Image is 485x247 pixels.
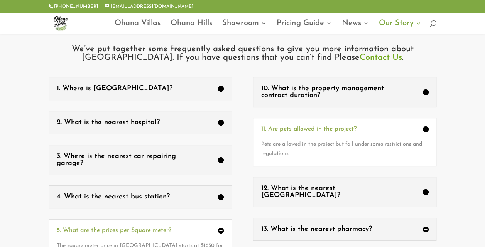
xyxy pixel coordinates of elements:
[57,193,224,200] h5: 4. What is the nearest bus station?
[261,85,428,99] h5: 10. What is the property management contract duration?
[261,141,422,156] span: Pets are allowed in the project but fall under some restrictions and regulations.
[261,126,428,132] h5: 11. Are pets allowed in the project?
[222,20,267,34] a: Showroom
[72,45,414,62] span: We’ve put together some frequently asked questions to give you more information about [GEOGRAPHIC...
[105,4,193,9] a: [EMAIL_ADDRESS][DOMAIN_NAME]
[261,185,428,199] h5: 12. What is the nearest [GEOGRAPHIC_DATA]?
[57,119,224,126] h5: 2. What is the nearest hospital?
[57,227,224,234] h5: 5. What are the prices per Square meter?
[54,4,98,9] a: [PHONE_NUMBER]
[379,20,421,34] a: Our Story
[277,20,331,34] a: Pricing Guide
[57,153,224,167] h5: 3. Where is the nearest car repairing garage?
[360,53,402,62] a: Contact Us
[261,226,428,233] h5: 13. What is the nearest pharmacy?
[171,20,212,34] a: Ohana Hills
[115,20,161,34] a: Ohana Villas
[341,20,368,34] a: News
[50,13,71,34] img: ohana-hills
[57,85,224,92] h5: 1. Where is [GEOGRAPHIC_DATA]?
